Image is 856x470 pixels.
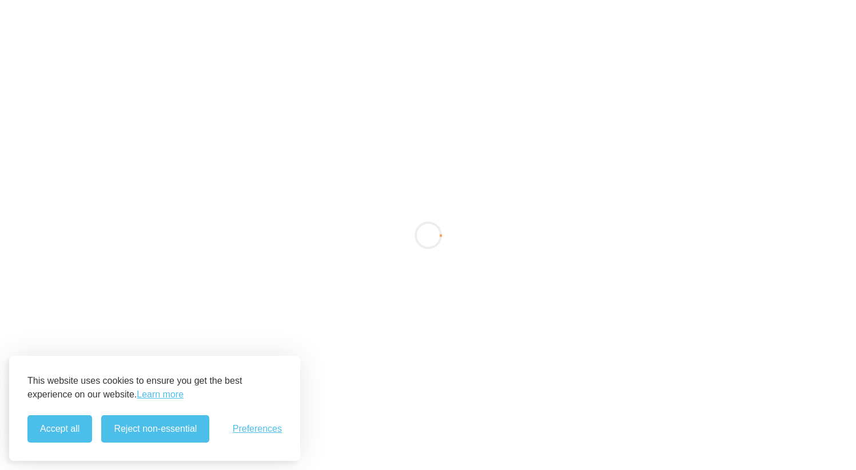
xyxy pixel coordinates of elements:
a: Learn more [137,388,184,401]
span: Preferences [233,424,282,434]
button: Accept all cookies [27,415,92,443]
button: Toggle preferences [233,424,282,434]
p: This website uses cookies to ensure you get the best experience on our website. [27,374,282,401]
button: Reject non-essential [101,415,209,443]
